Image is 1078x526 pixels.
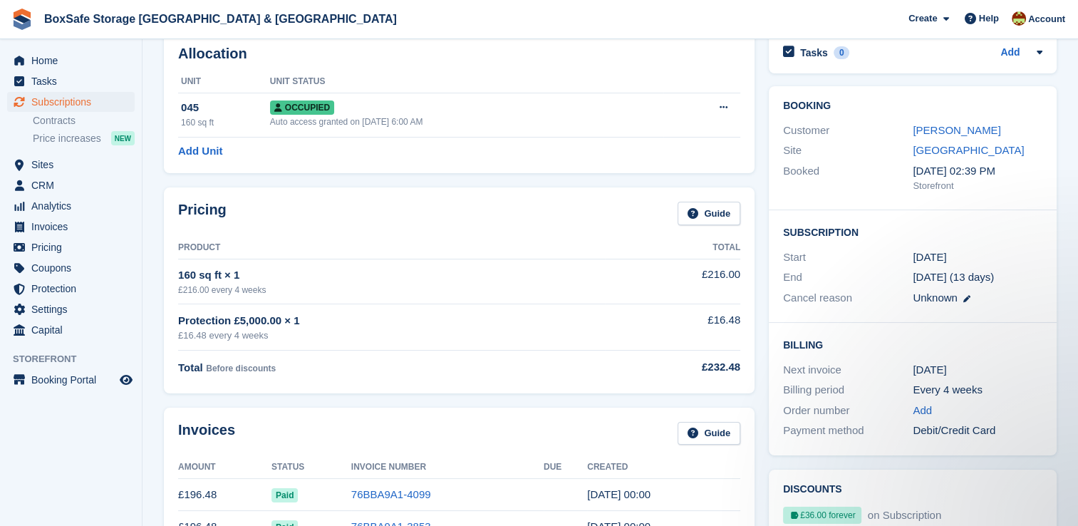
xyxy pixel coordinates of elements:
a: Add Unit [178,143,222,160]
td: £16.48 [605,304,740,351]
th: Invoice Number [351,456,544,479]
h2: Allocation [178,46,740,62]
div: Debit/Credit Card [913,423,1042,439]
a: menu [7,155,135,175]
a: menu [7,71,135,91]
th: Status [271,456,351,479]
div: Customer [783,123,913,139]
span: Account [1028,12,1065,26]
a: 76BBA9A1-4099 [351,488,431,500]
div: £216.00 every 4 weeks [178,284,605,296]
a: menu [7,51,135,71]
a: menu [7,370,135,390]
h2: Tasks [800,46,828,59]
th: Amount [178,456,271,479]
td: £196.48 [178,479,271,511]
th: Created [587,456,740,479]
div: Site [783,143,913,159]
span: Booking Portal [31,370,117,390]
div: [DATE] 02:39 PM [913,163,1042,180]
span: Occupied [270,100,334,115]
h2: Pricing [178,202,227,225]
span: Subscriptions [31,92,117,112]
th: Product [178,237,605,259]
div: Next invoice [783,362,913,378]
div: Every 4 weeks [913,382,1042,398]
span: Capital [31,320,117,340]
span: Before discounts [206,363,276,373]
a: menu [7,320,135,340]
div: 160 sq ft × 1 [178,267,605,284]
span: Create [908,11,937,26]
a: menu [7,175,135,195]
img: Kim [1012,11,1026,26]
a: BoxSafe Storage [GEOGRAPHIC_DATA] & [GEOGRAPHIC_DATA] [38,7,403,31]
h2: Subscription [783,225,1042,239]
span: Storefront [13,352,142,366]
a: Guide [678,422,740,445]
div: [DATE] [913,362,1042,378]
div: Order number [783,403,913,419]
a: menu [7,279,135,299]
time: 2024-06-01 23:00:00 UTC [913,249,946,266]
div: Start [783,249,913,266]
div: 160 sq ft [181,116,270,129]
span: Total [178,361,203,373]
span: Analytics [31,196,117,216]
div: NEW [111,131,135,145]
div: 045 [181,100,270,116]
a: Guide [678,202,740,225]
a: Contracts [33,114,135,128]
th: Unit Status [270,71,663,93]
div: £232.48 [605,359,740,376]
a: [PERSON_NAME] [913,124,1000,136]
div: Storefront [913,179,1042,193]
span: Settings [31,299,117,319]
th: Total [605,237,740,259]
h2: Discounts [783,484,1042,495]
span: Help [979,11,999,26]
span: Paid [271,488,298,502]
div: End [783,269,913,286]
a: menu [7,196,135,216]
span: Pricing [31,237,117,257]
span: Invoices [31,217,117,237]
img: stora-icon-8386f47178a22dfd0bd8f6a31ec36ba5ce8667c1dd55bd0f319d3a0aa187defe.svg [11,9,33,30]
span: Protection [31,279,117,299]
a: menu [7,258,135,278]
h2: Billing [783,337,1042,351]
div: Protection £5,000.00 × 1 [178,313,605,329]
span: Coupons [31,258,117,278]
div: Auto access granted on [DATE] 6:00 AM [270,115,663,128]
div: Booked [783,163,913,193]
a: menu [7,237,135,257]
div: 0 [834,46,850,59]
a: menu [7,217,135,237]
h2: Booking [783,100,1042,112]
span: Home [31,51,117,71]
a: Add [1000,45,1020,61]
th: Unit [178,71,270,93]
span: CRM [31,175,117,195]
a: Add [913,403,932,419]
a: menu [7,92,135,112]
div: £16.48 every 4 weeks [178,329,605,343]
time: 2025-09-20 23:00:56 UTC [587,488,651,500]
span: on Subscription [865,509,941,521]
div: Cancel reason [783,290,913,306]
div: Payment method [783,423,913,439]
th: Due [544,456,587,479]
span: Tasks [31,71,117,91]
span: Unknown [913,292,958,304]
span: Sites [31,155,117,175]
h2: Invoices [178,422,235,445]
a: [GEOGRAPHIC_DATA] [913,144,1024,156]
span: Price increases [33,132,101,145]
div: Billing period [783,382,913,398]
a: menu [7,299,135,319]
a: Preview store [118,371,135,388]
span: [DATE] (13 days) [913,271,994,283]
td: £216.00 [605,259,740,304]
div: £36.00 forever [783,507,861,524]
a: Price increases NEW [33,130,135,146]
